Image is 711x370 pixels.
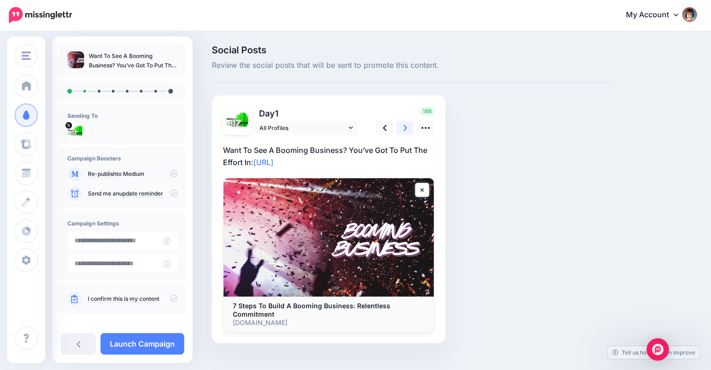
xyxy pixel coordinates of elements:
[226,109,248,132] img: XSPZE6w9-66473.jpg
[67,124,82,139] img: XSPZE6w9-66473.jpg
[88,189,178,198] p: Send me an
[233,319,424,327] p: [DOMAIN_NAME]
[275,109,279,118] span: 1
[233,302,390,318] b: 7 Steps To Build A Booming Business: Relentless Commitment
[88,170,116,178] a: Re-publish
[119,190,163,197] a: update reminder
[212,59,614,72] span: Review the social posts that will be sent to promote this content.
[67,220,178,227] h4: Campaign Settings
[212,45,614,55] span: Social Posts
[259,123,346,133] span: All Profiles
[608,346,700,359] a: Tell us how we can improve
[253,158,273,167] a: [URL]
[617,4,697,27] a: My Account
[88,170,178,178] p: to Medium
[9,7,72,23] img: Missinglettr
[67,112,178,119] h4: Sending To
[88,295,159,303] a: I confirm this is my content
[67,155,178,162] h4: Campaign Boosters
[22,51,31,60] img: menu.png
[223,144,434,168] p: Want To See A Booming Business? You’ve Got To Put The Effort In:
[420,107,434,116] span: 188
[89,51,178,70] p: Want To See A Booming Business? You’ve Got To Put The Effort In
[67,51,84,68] img: d281a9fb30f3e9fa9d9752cfba6152da_thumb.jpg
[646,338,669,361] div: Open Intercom Messenger
[255,121,358,135] a: All Profiles
[223,178,434,297] img: 7 Steps To Build A Booming Business: Relentless Commitment
[255,107,359,120] p: Day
